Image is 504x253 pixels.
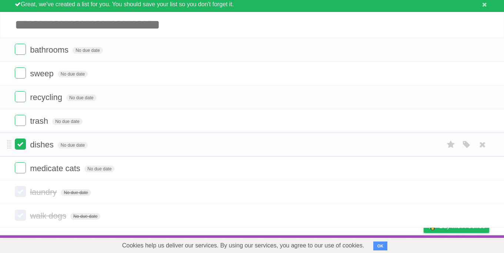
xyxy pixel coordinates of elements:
label: Done [15,139,26,150]
a: Suggest a feature [443,237,489,251]
a: Privacy [414,237,433,251]
span: No due date [70,213,100,220]
label: Done [15,91,26,102]
span: Cookies help us deliver our services. By using our services, you agree to our use of cookies. [115,238,372,253]
a: Terms [389,237,405,251]
label: Done [15,67,26,79]
span: Buy me a coffee [439,220,485,233]
span: laundry [30,187,59,197]
span: recycling [30,93,64,102]
span: dishes [30,140,56,149]
span: sweep [30,69,56,78]
span: No due date [84,166,114,172]
span: medicate cats [30,164,82,173]
button: OK [373,242,388,250]
span: No due date [52,118,82,125]
span: walk dogs [30,211,68,220]
label: Done [15,210,26,221]
span: trash [30,116,50,126]
label: Done [15,44,26,55]
a: About [325,237,341,251]
span: No due date [61,189,91,196]
label: Done [15,162,26,173]
span: No due date [73,47,103,54]
span: No due date [58,142,88,149]
span: bathrooms [30,45,70,54]
label: Done [15,115,26,126]
span: No due date [58,71,88,77]
label: Done [15,186,26,197]
label: Star task [444,139,458,151]
a: Developers [350,237,380,251]
span: No due date [66,94,96,101]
